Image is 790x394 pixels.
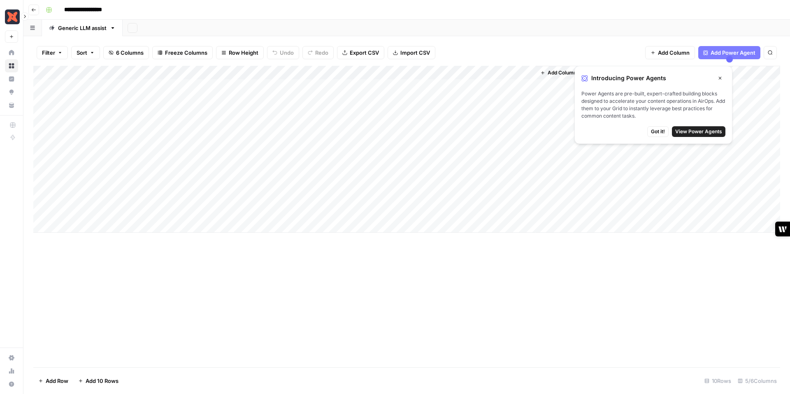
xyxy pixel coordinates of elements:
a: Settings [5,351,18,364]
a: Browse [5,59,18,72]
button: Sort [71,46,100,59]
div: 5/6 Columns [734,374,780,387]
button: Freeze Columns [152,46,213,59]
button: Add Column [537,67,580,78]
span: Add Row [46,377,68,385]
button: Got it! [647,126,669,137]
img: Marketing - dbt Labs Logo [5,9,20,24]
button: Add Power Agent [698,46,760,59]
button: Undo [267,46,299,59]
button: Redo [302,46,334,59]
span: View Power Agents [675,128,722,135]
span: Add 10 Rows [86,377,118,385]
span: Freeze Columns [165,49,207,57]
button: Workspace: Marketing - dbt Labs [5,7,18,27]
a: Insights [5,72,18,86]
button: 6 Columns [103,46,149,59]
button: View Power Agents [672,126,725,137]
a: Usage [5,364,18,378]
span: Redo [315,49,328,57]
button: Import CSV [388,46,435,59]
span: Power Agents are pre-built, expert-crafted building blocks designed to accelerate your content op... [581,90,725,120]
a: Generic LLM assist [42,20,123,36]
button: Filter [37,46,68,59]
span: Got it! [651,128,665,135]
span: 6 Columns [116,49,144,57]
span: Add Power Agent [711,49,755,57]
span: Sort [77,49,87,57]
span: Add Column [658,49,690,57]
button: Export CSV [337,46,384,59]
span: Export CSV [350,49,379,57]
a: Your Data [5,99,18,112]
span: Row Height [229,49,258,57]
span: Undo [280,49,294,57]
button: Add 10 Rows [73,374,123,387]
button: Add Column [645,46,695,59]
a: Home [5,46,18,59]
button: Add Row [33,374,73,387]
div: Generic LLM assist [58,24,107,32]
div: Introducing Power Agents [581,73,725,83]
button: Row Height [216,46,264,59]
div: 10 Rows [701,374,734,387]
a: Opportunities [5,86,18,99]
button: Help + Support [5,378,18,391]
span: Add Column [548,69,576,76]
span: Import CSV [400,49,430,57]
span: Filter [42,49,55,57]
